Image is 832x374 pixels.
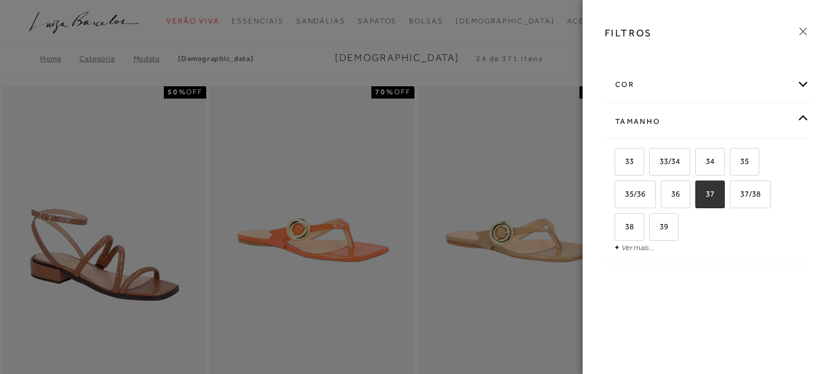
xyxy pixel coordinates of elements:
input: 39 [647,222,660,235]
span: + [615,242,620,252]
input: 33/34 [647,157,660,169]
input: 33 [613,157,625,169]
span: 33/34 [650,157,680,166]
input: 38 [613,222,625,235]
span: 36 [662,189,680,198]
input: 37 [693,190,706,202]
span: 37 [697,189,714,198]
div: Tamanho [605,105,809,138]
input: 35 [728,157,740,169]
div: cor [605,68,809,101]
input: 34 [693,157,706,169]
span: 33 [616,157,634,166]
a: Ver mais... [621,243,655,252]
span: 37/38 [731,189,761,198]
span: 35/36 [616,189,645,198]
input: 35/36 [613,190,625,202]
h3: FILTROS [605,26,652,40]
span: 35 [731,157,749,166]
span: 34 [697,157,714,166]
span: 38 [616,222,634,231]
span: 39 [650,222,668,231]
input: 37/38 [728,190,740,202]
input: 36 [659,190,671,202]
